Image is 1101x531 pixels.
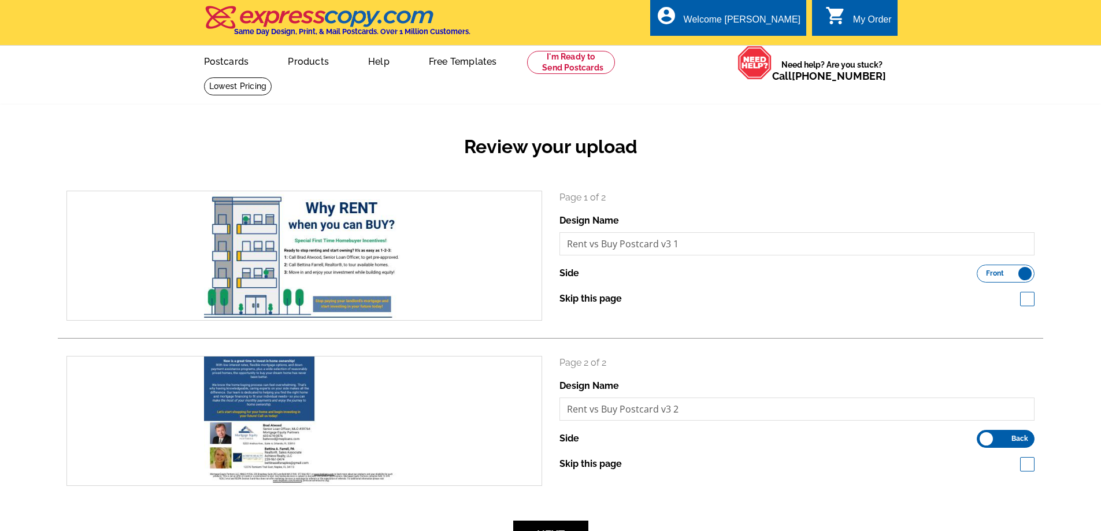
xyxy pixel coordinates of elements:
i: account_circle [656,5,677,26]
input: File Name [559,398,1035,421]
label: Design Name [559,214,619,228]
h4: Same Day Design, Print, & Mail Postcards. Over 1 Million Customers. [234,27,470,36]
p: Page 2 of 2 [559,356,1035,370]
a: Free Templates [410,47,516,74]
a: Postcards [186,47,268,74]
a: Help [350,47,408,74]
a: Products [269,47,347,74]
label: Skip this page [559,457,622,471]
a: [PHONE_NUMBER] [792,70,886,82]
a: shopping_cart My Order [825,13,892,27]
label: Side [559,266,579,280]
i: shopping_cart [825,5,846,26]
input: File Name [559,232,1035,255]
a: Same Day Design, Print, & Mail Postcards. Over 1 Million Customers. [204,14,470,36]
div: My Order [853,14,892,31]
span: Front [986,270,1004,276]
p: Page 1 of 2 [559,191,1035,205]
label: Design Name [559,379,619,393]
div: Welcome [PERSON_NAME] [684,14,800,31]
label: Side [559,432,579,445]
img: help [737,46,772,80]
h2: Review your upload [58,136,1043,158]
span: Back [1011,436,1028,441]
label: Skip this page [559,292,622,306]
span: Call [772,70,886,82]
span: Need help? Are you stuck? [772,59,892,82]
